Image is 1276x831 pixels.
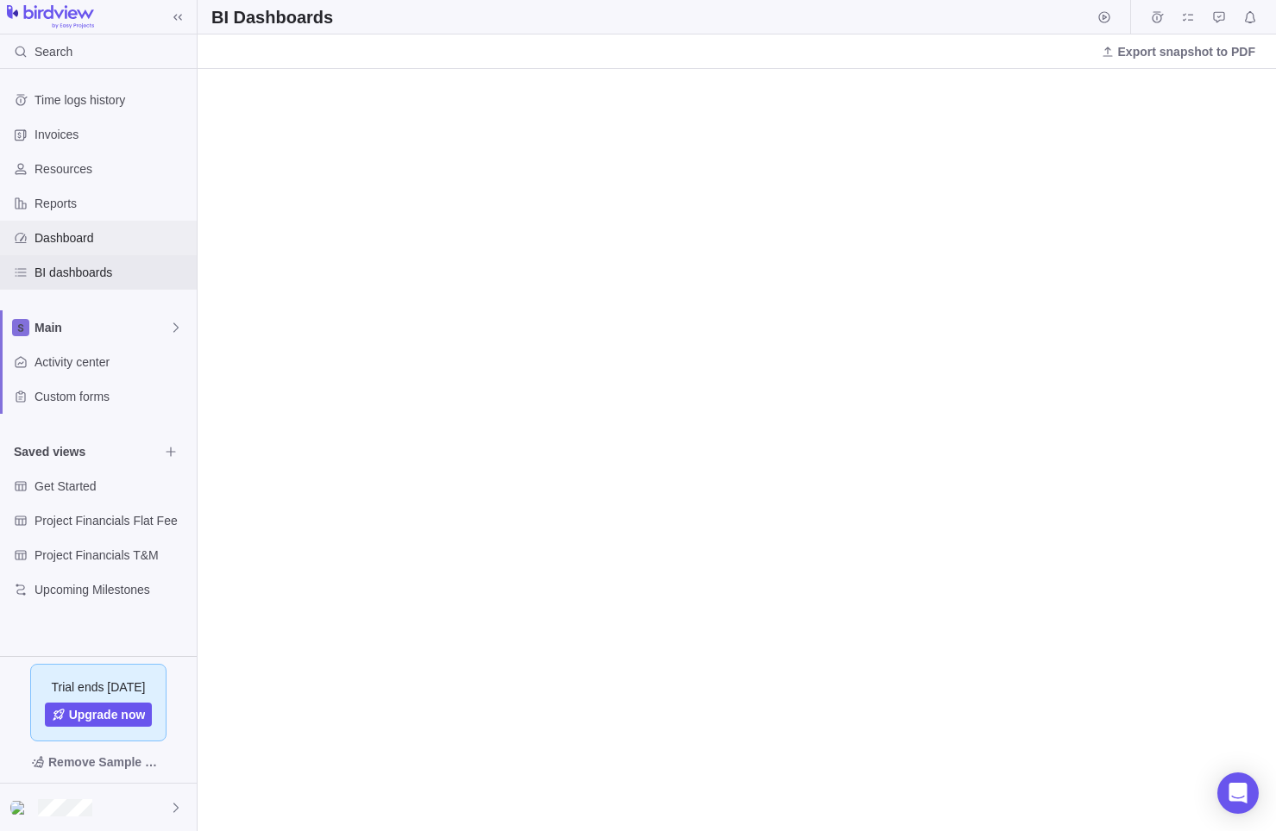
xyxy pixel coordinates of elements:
span: Dashboard [35,229,190,247]
img: Show [10,801,31,815]
span: Project Financials T&M [35,547,190,564]
a: Approval requests [1207,13,1231,27]
div: Mohamad [10,797,31,818]
span: My assignments [1176,5,1200,29]
img: logo [7,5,94,29]
span: Saved views [14,443,159,460]
div: Open Intercom Messenger [1217,772,1259,814]
span: Trial ends [DATE] [52,678,146,696]
span: Approval requests [1207,5,1231,29]
span: BI dashboards [35,264,190,281]
span: Reports [35,195,190,212]
span: Start timer [1092,5,1116,29]
span: Remove Sample Data [14,748,183,776]
span: Project Financials Flat Fee [35,512,190,529]
span: Export snapshot to PDF [1118,43,1255,60]
a: My assignments [1176,13,1200,27]
span: Browse views [159,440,183,464]
a: Time logs [1145,13,1169,27]
span: Upgrade now [69,706,146,723]
span: Get Started [35,478,190,495]
span: Main [35,319,169,336]
span: Search [35,43,72,60]
span: Resources [35,160,190,178]
span: Time logs history [35,91,190,109]
a: Upgrade now [45,703,153,727]
span: Export snapshot to PDF [1094,40,1262,64]
span: Invoices [35,126,190,143]
span: Time logs [1145,5,1169,29]
span: Notifications [1238,5,1262,29]
span: Upcoming Milestones [35,581,190,598]
span: Custom forms [35,388,190,405]
span: Activity center [35,353,190,371]
span: Remove Sample Data [48,752,166,772]
h2: BI Dashboards [211,5,333,29]
a: Notifications [1238,13,1262,27]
